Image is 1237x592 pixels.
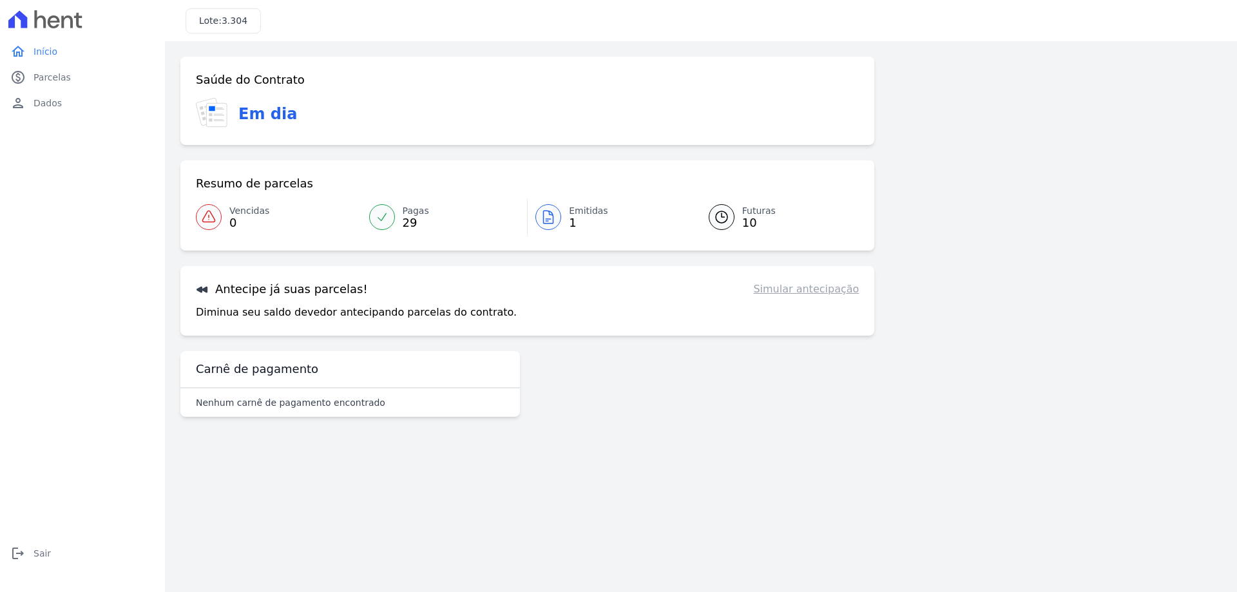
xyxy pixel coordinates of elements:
[10,95,26,111] i: person
[34,71,71,84] span: Parcelas
[34,97,62,110] span: Dados
[10,70,26,85] i: paid
[34,45,57,58] span: Início
[5,39,160,64] a: homeInício
[196,282,368,297] h3: Antecipe já suas parcelas!
[569,218,608,228] span: 1
[199,14,247,28] h3: Lote:
[229,204,269,218] span: Vencidas
[229,218,269,228] span: 0
[742,204,776,218] span: Futuras
[693,199,859,235] a: Futuras 10
[222,15,247,26] span: 3.304
[569,204,608,218] span: Emitidas
[196,361,318,377] h3: Carnê de pagamento
[361,199,528,235] a: Pagas 29
[196,305,517,320] p: Diminua seu saldo devedor antecipando parcelas do contrato.
[238,102,297,126] h3: Em dia
[34,547,51,560] span: Sair
[10,44,26,59] i: home
[753,282,859,297] a: Simular antecipação
[196,176,313,191] h3: Resumo de parcelas
[196,396,385,409] p: Nenhum carnê de pagamento encontrado
[5,540,160,566] a: logoutSair
[403,204,429,218] span: Pagas
[10,546,26,561] i: logout
[196,199,361,235] a: Vencidas 0
[5,64,160,90] a: paidParcelas
[5,90,160,116] a: personDados
[528,199,693,235] a: Emitidas 1
[196,72,305,88] h3: Saúde do Contrato
[403,218,429,228] span: 29
[742,218,776,228] span: 10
